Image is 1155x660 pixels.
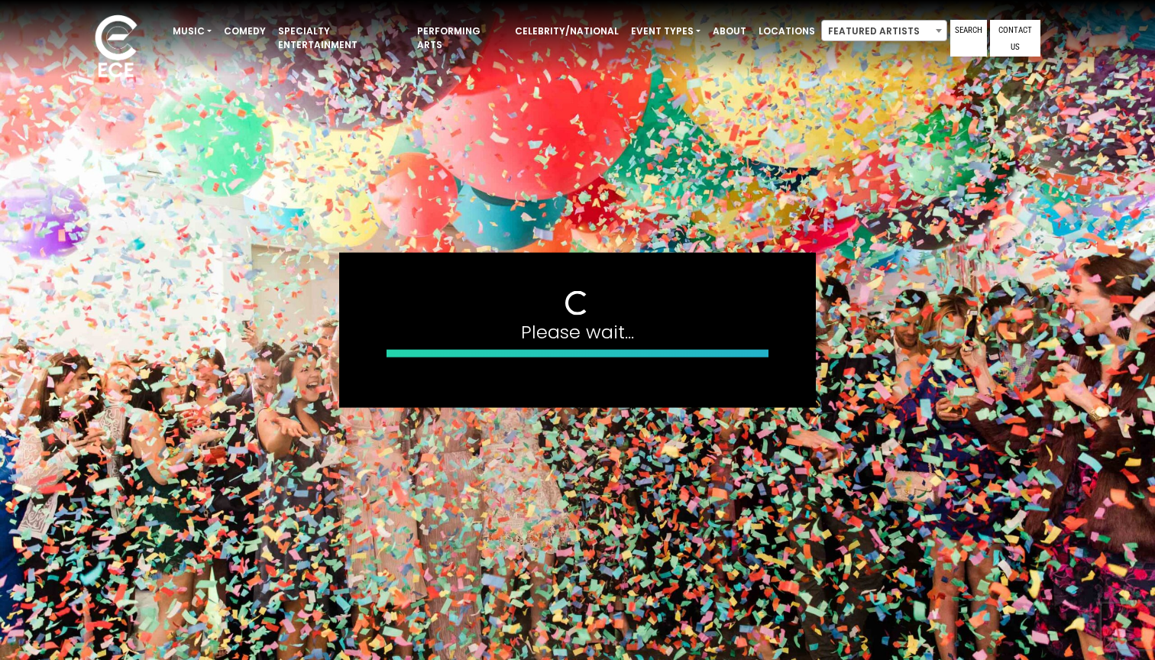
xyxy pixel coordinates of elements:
a: Specialty Entertainment [272,18,411,58]
img: ece_new_logo_whitev2-1.png [78,11,154,85]
a: Contact Us [990,20,1040,57]
span: Featured Artists [822,21,946,42]
a: Event Types [625,18,707,44]
a: Search [950,20,987,57]
a: Locations [752,18,821,44]
a: Performing Arts [411,18,509,58]
span: Featured Artists [821,20,947,41]
a: Comedy [218,18,272,44]
a: About [707,18,752,44]
a: Celebrity/National [509,18,625,44]
a: Music [167,18,218,44]
h4: Please wait... [387,322,768,344]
